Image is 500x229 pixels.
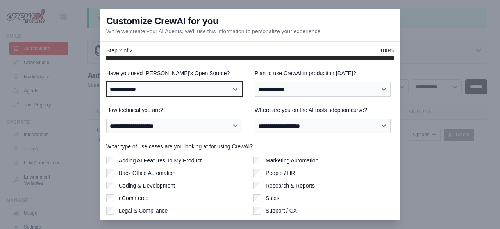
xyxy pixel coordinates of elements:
[119,194,148,202] label: eCommerce
[266,157,318,164] label: Marketing Automation
[106,69,245,77] label: Have you used [PERSON_NAME]'s Open Source?
[255,106,394,114] label: Where are you on the AI tools adoption curve?
[106,47,133,54] span: Step 2 of 2
[119,169,175,177] label: Back Office Automation
[119,207,168,215] label: Legal & Compliance
[106,142,394,150] label: What type of use cases are you looking at for using CrewAI?
[106,27,322,35] p: While we create your AI Agents, we'll use this information to personalize your experience.
[266,207,297,215] label: Support / CX
[380,47,394,54] span: 100%
[266,169,295,177] label: People / HR
[119,157,202,164] label: Adding AI Features To My Product
[255,69,394,77] label: Plan to use CrewAI in production [DATE]?
[266,194,279,202] label: Sales
[106,106,245,114] label: How technical you are?
[106,15,218,27] h3: Customize CrewAI for you
[119,182,175,189] label: Coding & Development
[266,182,315,189] label: Research & Reports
